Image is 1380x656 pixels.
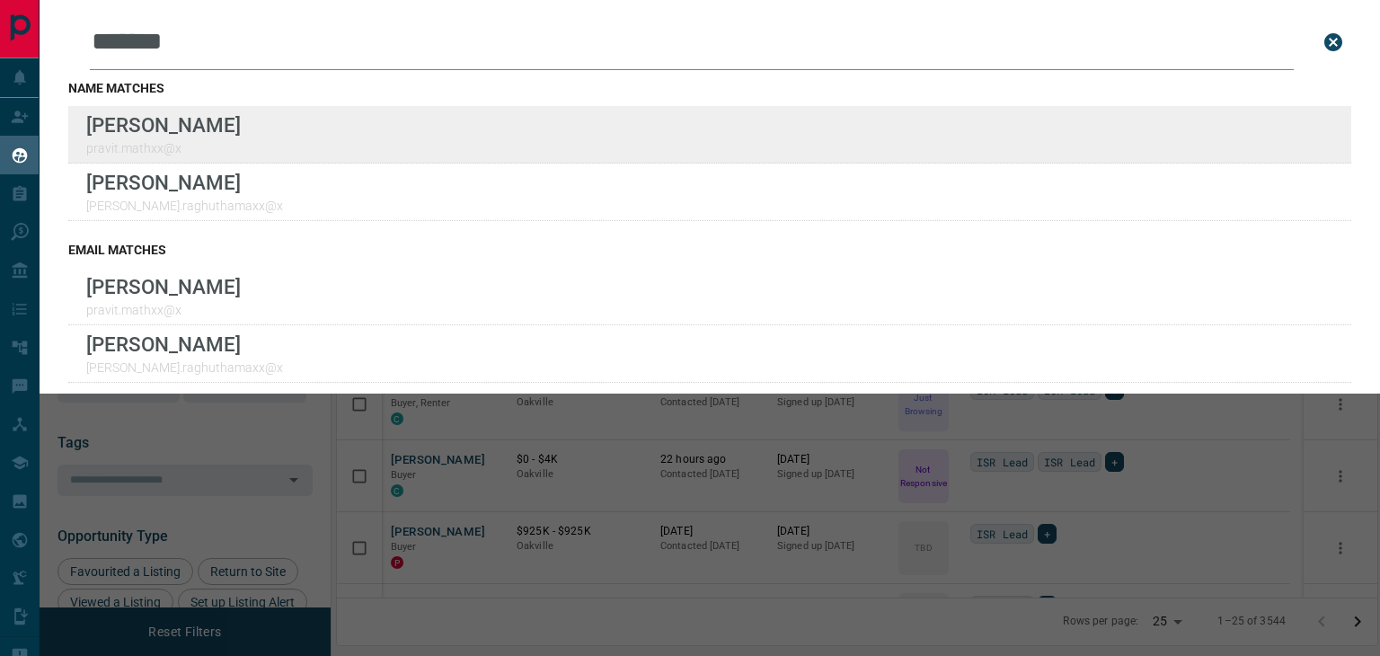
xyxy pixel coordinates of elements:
[86,199,283,213] p: [PERSON_NAME].raghuthamaxx@x
[86,303,241,317] p: pravit.mathxx@x
[86,171,283,194] p: [PERSON_NAME]
[1315,24,1351,60] button: close search bar
[86,113,241,137] p: [PERSON_NAME]
[86,332,283,356] p: [PERSON_NAME]
[86,360,283,375] p: [PERSON_NAME].raghuthamaxx@x
[68,243,1351,257] h3: email matches
[68,81,1351,95] h3: name matches
[86,141,241,155] p: pravit.mathxx@x
[86,275,241,298] p: [PERSON_NAME]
